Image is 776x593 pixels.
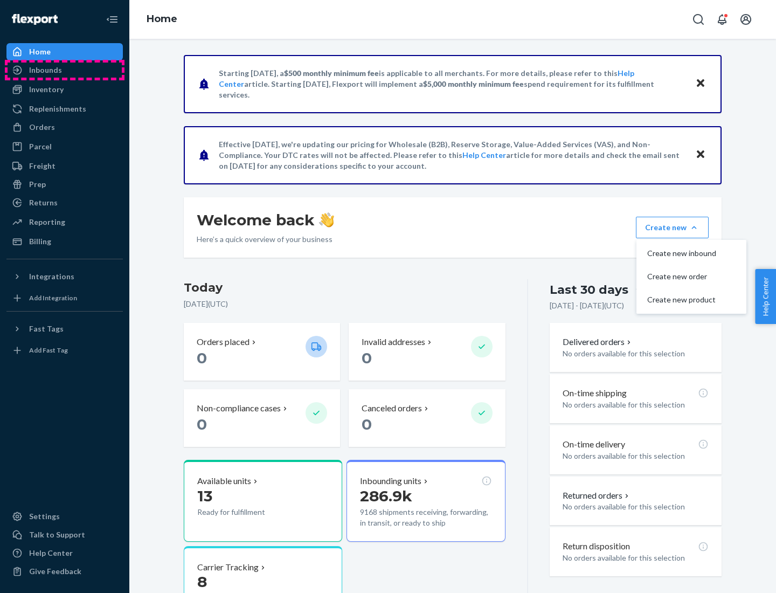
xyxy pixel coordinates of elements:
[639,288,744,312] button: Create new product
[349,389,505,447] button: Canceled orders 0
[29,548,73,558] div: Help Center
[6,100,123,118] a: Replenishments
[362,415,372,433] span: 0
[636,217,709,238] button: Create newCreate new inboundCreate new orderCreate new product
[362,336,425,348] p: Invalid addresses
[6,342,123,359] a: Add Fast Tag
[197,475,251,487] p: Available units
[184,279,505,296] h3: Today
[6,138,123,155] a: Parcel
[694,147,708,163] button: Close
[197,561,259,574] p: Carrier Tracking
[735,9,757,30] button: Open account menu
[219,139,685,171] p: Effective [DATE], we're updating our pricing for Wholesale (B2B), Reserve Storage, Value-Added Se...
[284,68,379,78] span: $500 monthly minimum fee
[197,234,334,245] p: Here’s a quick overview of your business
[6,233,123,250] a: Billing
[647,250,716,257] span: Create new inbound
[6,289,123,307] a: Add Integration
[6,526,123,543] a: Talk to Support
[563,489,631,502] button: Returned orders
[6,544,123,562] a: Help Center
[6,43,123,60] a: Home
[6,61,123,79] a: Inbounds
[349,323,505,381] button: Invalid addresses 0
[184,389,340,447] button: Non-compliance cases 0
[6,176,123,193] a: Prep
[563,501,709,512] p: No orders available for this selection
[29,529,85,540] div: Talk to Support
[6,157,123,175] a: Freight
[29,141,52,152] div: Parcel
[29,566,81,577] div: Give Feedback
[563,399,709,410] p: No orders available for this selection
[6,268,123,285] button: Integrations
[29,122,55,133] div: Orders
[362,402,422,415] p: Canceled orders
[29,84,64,95] div: Inventory
[711,9,733,30] button: Open notifications
[6,563,123,580] button: Give Feedback
[550,281,628,298] div: Last 30 days
[462,150,506,160] a: Help Center
[6,320,123,337] button: Fast Tags
[138,4,186,35] ol: breadcrumbs
[29,511,60,522] div: Settings
[29,293,77,302] div: Add Integration
[29,46,51,57] div: Home
[563,348,709,359] p: No orders available for this selection
[563,387,627,399] p: On-time shipping
[29,271,74,282] div: Integrations
[362,349,372,367] span: 0
[360,475,421,487] p: Inbounding units
[184,323,340,381] button: Orders placed 0
[639,265,744,288] button: Create new order
[694,76,708,92] button: Close
[639,242,744,265] button: Create new inbound
[647,296,716,304] span: Create new product
[197,349,207,367] span: 0
[360,487,412,505] span: 286.9k
[29,323,64,334] div: Fast Tags
[29,65,62,75] div: Inbounds
[563,451,709,461] p: No orders available for this selection
[29,236,51,247] div: Billing
[423,79,524,88] span: $5,000 monthly minimum fee
[29,346,68,355] div: Add Fast Tag
[197,210,334,230] h1: Welcome back
[184,299,505,309] p: [DATE] ( UTC )
[197,415,207,433] span: 0
[6,194,123,211] a: Returns
[29,179,46,190] div: Prep
[6,81,123,98] a: Inventory
[360,507,491,528] p: 9168 shipments receiving, forwarding, in transit, or ready to ship
[101,9,123,30] button: Close Navigation
[29,161,56,171] div: Freight
[197,487,212,505] span: 13
[197,573,207,591] span: 8
[29,104,86,114] div: Replenishments
[755,269,776,324] button: Help Center
[550,300,624,311] p: [DATE] - [DATE] ( UTC )
[197,336,250,348] p: Orders placed
[347,460,505,542] button: Inbounding units286.9k9168 shipments receiving, forwarding, in transit, or ready to ship
[29,197,58,208] div: Returns
[184,460,342,542] button: Available units13Ready for fulfillment
[6,213,123,231] a: Reporting
[563,540,630,553] p: Return disposition
[12,14,58,25] img: Flexport logo
[147,13,177,25] a: Home
[647,273,716,280] span: Create new order
[563,553,709,563] p: No orders available for this selection
[688,9,709,30] button: Open Search Box
[563,438,625,451] p: On-time delivery
[563,336,633,348] button: Delivered orders
[219,68,685,100] p: Starting [DATE], a is applicable to all merchants. For more details, please refer to this article...
[6,508,123,525] a: Settings
[197,402,281,415] p: Non-compliance cases
[29,217,65,227] div: Reporting
[6,119,123,136] a: Orders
